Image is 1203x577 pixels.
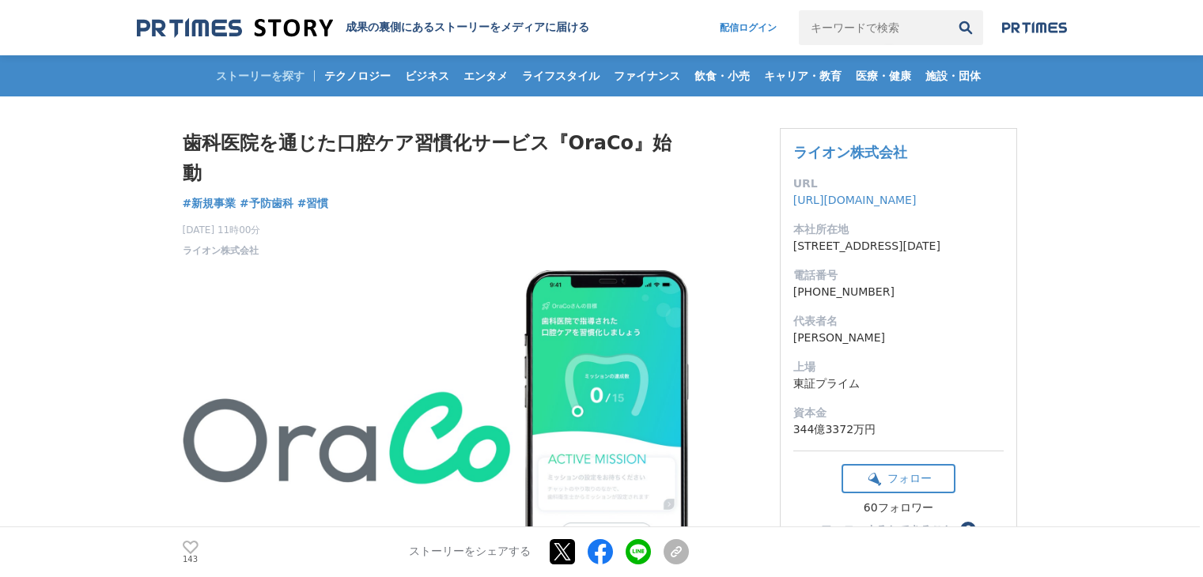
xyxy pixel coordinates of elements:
a: ライフスタイル [516,55,606,96]
dt: 資本金 [793,405,1004,421]
span: #予防歯科 [240,196,293,210]
a: キャリア・教育 [758,55,848,96]
dd: [PERSON_NAME] [793,330,1004,346]
a: ライオン株式会社 [183,243,259,258]
a: ライオン株式会社 [793,144,907,160]
span: 施設・団体 [919,69,987,83]
span: ファイナンス [607,69,687,83]
span: 飲食・小売 [688,69,756,83]
a: 医療・健康 [849,55,917,96]
p: 143 [183,556,199,564]
h2: 成果の裏側にあるストーリーをメディアに届ける [346,21,589,35]
div: フォローするとできること [821,524,954,535]
a: 成果の裏側にあるストーリーをメディアに届ける 成果の裏側にあるストーリーをメディアに届ける [137,17,589,39]
span: キャリア・教育 [758,69,848,83]
a: テクノロジー [318,55,397,96]
span: #新規事業 [183,196,236,210]
dt: 本社所在地 [793,221,1004,238]
p: ストーリーをシェアする [409,545,531,560]
span: 医療・健康 [849,69,917,83]
span: テクノロジー [318,69,397,83]
button: フォロー [842,464,955,493]
img: prtimes [1002,21,1067,34]
a: #新規事業 [183,195,236,212]
a: ビジネス [399,55,456,96]
dd: [PHONE_NUMBER] [793,284,1004,300]
a: エンタメ [457,55,514,96]
dt: URL [793,175,1004,192]
span: ライフスタイル [516,69,606,83]
a: [URL][DOMAIN_NAME] [793,194,917,206]
dd: 344億3372万円 [793,421,1004,438]
div: 60フォロワー [842,501,955,515]
dd: 東証プライム [793,375,1004,392]
a: ファイナンス [607,55,687,96]
a: 飲食・小売 [688,55,756,96]
span: エンタメ [457,69,514,83]
button: 検索 [948,10,983,45]
dt: 上場 [793,359,1004,375]
a: 施設・団体 [919,55,987,96]
span: ビジネス [399,69,456,83]
a: #予防歯科 [240,195,293,212]
h1: 歯科医院を通じた口腔ケア習慣化サービス『OraCo』始動 [183,128,689,189]
button: ？ [960,522,976,537]
a: #習慣 [297,195,329,212]
dt: 電話番号 [793,267,1004,284]
dt: 代表者名 [793,313,1004,330]
span: #習慣 [297,196,329,210]
dd: [STREET_ADDRESS][DATE] [793,238,1004,255]
input: キーワードで検索 [799,10,948,45]
img: 成果の裏側にあるストーリーをメディアに届ける [137,17,333,39]
span: ？ [963,524,974,535]
span: [DATE] 11時00分 [183,223,261,237]
a: 配信ログイン [704,10,793,45]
